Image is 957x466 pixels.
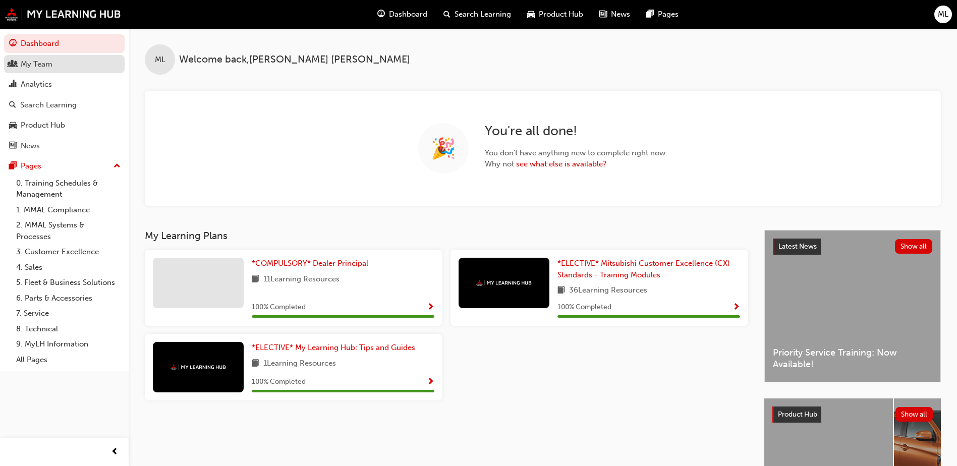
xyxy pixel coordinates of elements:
[21,59,52,70] div: My Team
[9,80,17,89] span: chart-icon
[476,280,532,286] img: mmal
[4,137,125,155] a: News
[772,406,933,423] a: Product HubShow all
[389,9,427,20] span: Dashboard
[431,143,456,154] span: 🎉
[9,121,17,130] span: car-icon
[4,116,125,135] a: Product Hub
[12,321,125,337] a: 8. Technical
[638,4,687,25] a: pages-iconPages
[179,54,410,66] span: Welcome back , [PERSON_NAME] [PERSON_NAME]
[485,147,667,159] span: You don't have anything new to complete right now.
[658,9,679,20] span: Pages
[12,290,125,306] a: 6. Parts & Accessories
[591,4,638,25] a: news-iconNews
[21,140,40,152] div: News
[733,303,740,312] span: Show Progress
[773,347,932,370] span: Priority Service Training: Now Available!
[12,244,125,260] a: 3. Customer Excellence
[12,176,125,202] a: 0. Training Schedules & Management
[4,96,125,114] a: Search Learning
[12,217,125,244] a: 2. MMAL Systems & Processes
[455,9,511,20] span: Search Learning
[21,79,52,90] div: Analytics
[778,410,817,419] span: Product Hub
[895,239,933,254] button: Show all
[155,54,165,66] span: ML
[557,259,730,279] span: *ELECTIVE* Mitsubishi Customer Excellence (CX) Standards - Training Modules
[252,302,306,313] span: 100 % Completed
[12,202,125,218] a: 1. MMAL Compliance
[569,284,647,297] span: 36 Learning Resources
[369,4,435,25] a: guage-iconDashboard
[252,259,368,268] span: *COMPULSORY* Dealer Principal
[778,242,817,251] span: Latest News
[252,258,372,269] a: *COMPULSORY* Dealer Principal
[145,230,748,242] h3: My Learning Plans
[611,9,630,20] span: News
[4,157,125,176] button: Pages
[12,336,125,352] a: 9. MyLH Information
[519,4,591,25] a: car-iconProduct Hub
[516,159,606,168] a: see what else is available?
[21,120,65,131] div: Product Hub
[9,142,17,151] span: news-icon
[9,60,17,69] span: people-icon
[252,376,306,388] span: 100 % Completed
[171,364,226,371] img: mmal
[4,34,125,53] a: Dashboard
[252,358,259,370] span: book-icon
[12,306,125,321] a: 7. Service
[485,158,667,170] span: Why not
[4,55,125,74] a: My Team
[252,342,419,354] a: *ELECTIVE* My Learning Hub: Tips and Guides
[485,123,667,139] h2: You're all done!
[12,275,125,290] a: 5. Fleet & Business Solutions
[557,284,565,297] span: book-icon
[9,162,17,171] span: pages-icon
[557,258,740,280] a: *ELECTIVE* Mitsubishi Customer Excellence (CX) Standards - Training Modules
[4,32,125,157] button: DashboardMy TeamAnalyticsSearch LearningProduct HubNews
[377,8,385,21] span: guage-icon
[21,160,41,172] div: Pages
[733,301,740,314] button: Show Progress
[12,352,125,368] a: All Pages
[934,6,952,23] button: ML
[773,239,932,255] a: Latest NewsShow all
[5,8,121,21] img: mmal
[114,160,121,173] span: up-icon
[263,358,336,370] span: 1 Learning Resources
[557,302,611,313] span: 100 % Completed
[9,39,17,48] span: guage-icon
[599,8,607,21] span: news-icon
[527,8,535,21] span: car-icon
[263,273,340,286] span: 11 Learning Resources
[435,4,519,25] a: search-iconSearch Learning
[427,303,434,312] span: Show Progress
[9,101,16,110] span: search-icon
[252,343,415,352] span: *ELECTIVE* My Learning Hub: Tips and Guides
[539,9,583,20] span: Product Hub
[111,446,119,458] span: prev-icon
[938,9,948,20] span: ML
[646,8,654,21] span: pages-icon
[252,273,259,286] span: book-icon
[12,260,125,275] a: 4. Sales
[20,99,77,111] div: Search Learning
[443,8,451,21] span: search-icon
[427,301,434,314] button: Show Progress
[4,75,125,94] a: Analytics
[427,376,434,388] button: Show Progress
[895,407,933,422] button: Show all
[427,378,434,387] span: Show Progress
[764,230,941,382] a: Latest NewsShow allPriority Service Training: Now Available!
